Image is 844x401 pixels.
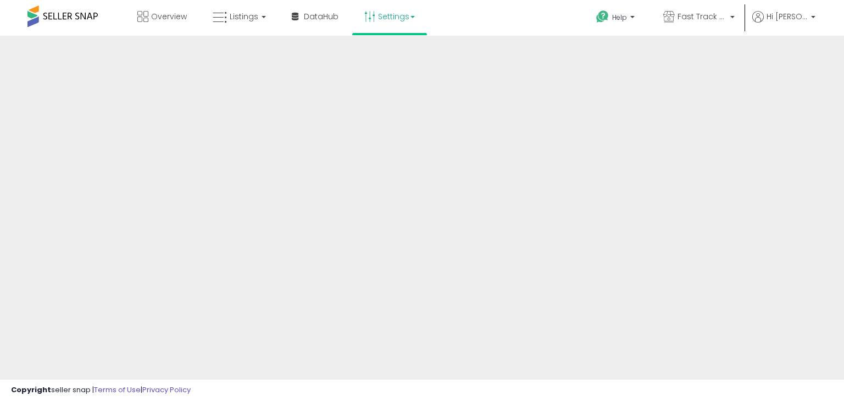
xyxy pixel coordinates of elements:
[304,11,338,22] span: DataHub
[678,11,727,22] span: Fast Track FBA
[94,384,141,395] a: Terms of Use
[11,384,51,395] strong: Copyright
[767,11,808,22] span: Hi [PERSON_NAME]
[612,13,627,22] span: Help
[752,11,815,36] a: Hi [PERSON_NAME]
[230,11,258,22] span: Listings
[142,384,191,395] a: Privacy Policy
[587,2,646,36] a: Help
[151,11,187,22] span: Overview
[596,10,609,24] i: Get Help
[11,385,191,395] div: seller snap | |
